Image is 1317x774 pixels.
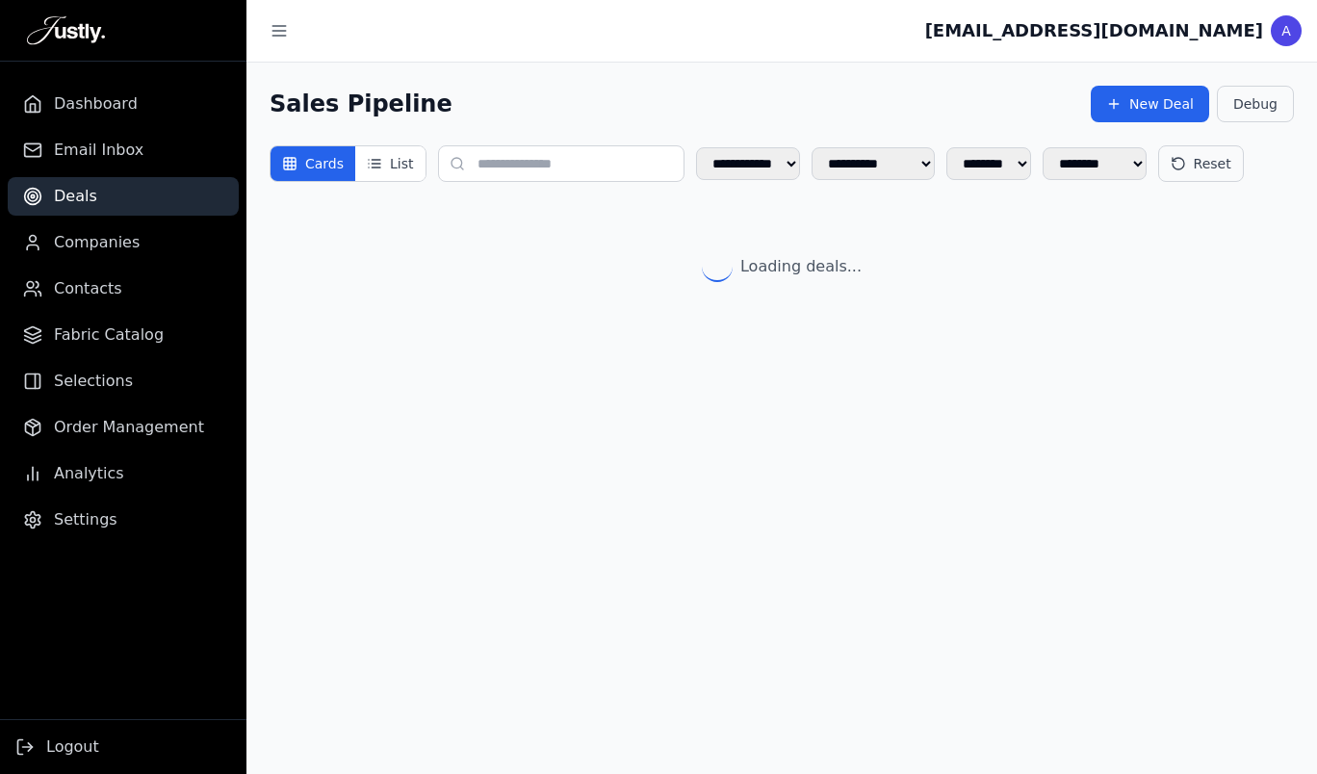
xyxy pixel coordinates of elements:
[8,501,239,539] a: Settings
[270,89,452,119] h1: Sales Pipeline
[8,454,239,493] a: Analytics
[925,17,1263,44] div: [EMAIL_ADDRESS][DOMAIN_NAME]
[8,177,239,216] a: Deals
[271,146,355,181] button: Cards
[8,270,239,308] a: Contacts
[54,92,138,116] span: Dashboard
[1091,86,1209,122] button: New Deal
[8,85,239,123] a: Dashboard
[46,735,99,759] span: Logout
[1158,145,1244,182] button: Reset
[1217,86,1294,122] button: Debug
[8,316,239,354] a: Fabric Catalog
[8,362,239,400] a: Selections
[54,323,164,347] span: Fabric Catalog
[262,13,297,48] button: Toggle sidebar
[54,416,204,439] span: Order Management
[54,462,124,485] span: Analytics
[54,370,133,393] span: Selections
[8,131,239,169] a: Email Inbox
[740,255,862,278] span: Loading deals...
[54,508,117,531] span: Settings
[355,146,425,181] button: List
[54,185,97,208] span: Deals
[8,408,239,447] a: Order Management
[27,15,105,46] img: Justly Logo
[8,223,239,262] a: Companies
[15,735,99,759] button: Logout
[54,231,140,254] span: Companies
[1271,15,1302,46] div: A
[54,139,143,162] span: Email Inbox
[54,277,122,300] span: Contacts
